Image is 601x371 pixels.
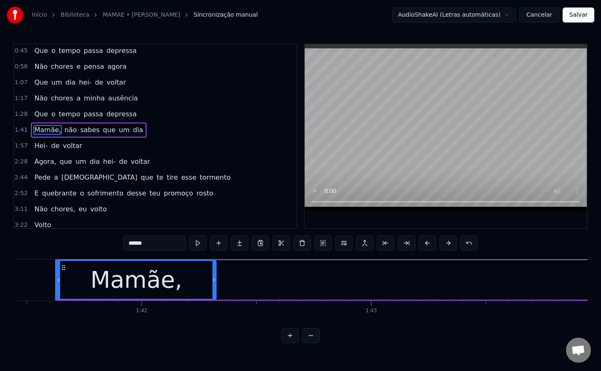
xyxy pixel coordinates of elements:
[15,142,28,150] span: 1:57
[166,173,179,182] span: tire
[89,204,108,214] span: volto
[118,125,131,135] span: um
[180,173,197,182] span: esse
[61,11,89,19] a: Biblioteca
[199,173,232,182] span: tormento
[366,308,377,314] div: 1:43
[140,173,154,182] span: que
[89,157,101,166] span: dia
[83,46,104,55] span: passa
[51,46,56,55] span: o
[106,62,127,71] span: agora
[41,188,78,198] span: quebrante
[566,338,591,363] div: Open chat
[75,157,87,166] span: um
[130,157,151,166] span: voltar
[83,93,106,103] span: minha
[15,173,28,182] span: 2:44
[15,126,28,134] span: 1:41
[76,93,81,103] span: a
[79,188,85,198] span: o
[106,78,126,87] span: voltar
[15,47,28,55] span: 0:45
[102,125,116,135] span: que
[33,78,49,87] span: Que
[15,205,28,213] span: 3:11
[79,125,100,135] span: sabes
[15,221,28,229] span: 3:22
[61,173,138,182] span: [DEMOGRAPHIC_DATA]
[86,188,124,198] span: sofrimento
[106,109,138,119] span: depressa
[519,8,559,23] button: Cancelar
[106,46,138,55] span: depressa
[15,94,28,103] span: 1:17
[62,141,83,150] span: voltar
[156,173,164,182] span: te
[163,188,194,198] span: promoço
[50,93,74,103] span: chores
[51,109,56,119] span: o
[33,204,48,214] span: Não
[51,78,63,87] span: um
[33,220,52,230] span: Volto
[50,62,74,71] span: chores
[196,188,214,198] span: rosto
[83,109,104,119] span: passa
[33,188,39,198] span: E
[91,263,182,297] div: Mamãe,
[15,158,28,166] span: 2:28
[65,78,76,87] span: dia
[132,125,144,135] span: dia
[194,11,258,19] span: Sincronização manual
[102,157,116,166] span: hei-
[107,93,139,103] span: ausência
[7,7,23,23] img: youka
[51,141,61,150] span: de
[15,189,28,198] span: 2:52
[33,109,49,119] span: Que
[33,157,57,166] span: Agora,
[15,110,28,118] span: 1:28
[118,157,128,166] span: de
[59,157,73,166] span: que
[33,46,49,55] span: Que
[32,11,47,19] a: Início
[58,46,81,55] span: tempo
[103,11,180,19] a: MAMAE • [PERSON_NAME]
[15,78,28,87] span: 1:07
[83,62,105,71] span: pensa
[126,188,147,198] span: desse
[78,204,88,214] span: eu
[53,173,59,182] span: a
[33,62,48,71] span: Não
[63,125,78,135] span: não
[563,8,594,23] button: Salvar
[78,78,92,87] span: hei-
[149,188,161,198] span: teu
[33,173,51,182] span: Pede
[15,63,28,71] span: 0:56
[136,308,147,314] div: 1:42
[33,93,48,103] span: Não
[33,125,62,135] span: Mamãe,
[33,141,48,150] span: Hei-
[32,11,258,19] nav: breadcrumb
[76,62,81,71] span: e
[58,109,81,119] span: tempo
[94,78,104,87] span: de
[50,204,76,214] span: chores,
